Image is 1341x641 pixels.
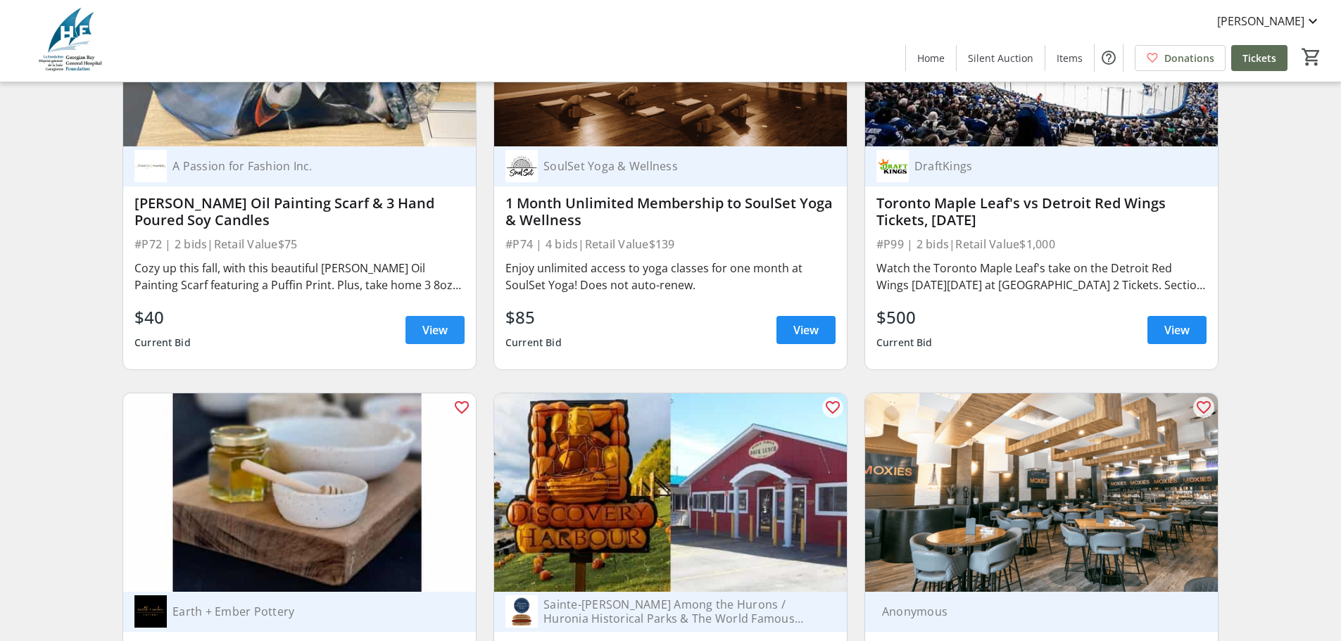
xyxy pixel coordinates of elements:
span: Tickets [1242,51,1276,65]
span: [PERSON_NAME] [1217,13,1304,30]
div: $40 [134,305,191,330]
div: Anonymous [876,604,1190,618]
div: SoulSet Yoga & Wellness [538,159,819,173]
button: Help [1095,44,1123,72]
div: Current Bid [876,330,933,355]
a: View [405,316,465,344]
a: Donations [1135,45,1226,71]
span: Home [917,51,945,65]
div: $85 [505,305,562,330]
a: Tickets [1231,45,1288,71]
mat-icon: favorite_outline [1195,399,1212,416]
div: [PERSON_NAME] Oil Painting Scarf & 3 Hand Poured Soy Candles [134,195,465,229]
img: Handmade With Love: Artisan Brie Baker & Brie Board Set [123,393,476,592]
div: Cozy up this fall, with this beautiful [PERSON_NAME] Oil Painting Scarf featuring a Puffin Print.... [134,260,465,293]
div: Watch the Toronto Maple Leaf's take on the Detroit Red Wings [DATE][DATE] at [GEOGRAPHIC_DATA] 2 ... [876,260,1207,293]
div: #P99 | 2 bids | Retail Value $1,000 [876,234,1207,254]
span: View [793,322,819,338]
span: Items [1057,51,1083,65]
mat-icon: favorite_outline [824,399,841,416]
img: Sainte-Marie Among the Hurons / Huronia Historical Parks & The World Famous Dock Lunch [505,595,538,628]
div: Enjoy unlimited access to yoga classes for one month at SoulSet Yoga! Does not auto-renew. [505,260,836,293]
div: #P74 | 4 bids | Retail Value $139 [505,234,836,254]
span: View [1164,322,1190,338]
div: Toronto Maple Leaf's vs Detroit Red Wings Tickets, [DATE] [876,195,1207,229]
img: Earth + Ember Pottery [134,595,167,628]
span: Donations [1164,51,1214,65]
div: A Passion for Fashion Inc. [167,159,448,173]
span: View [422,322,448,338]
a: Silent Auction [957,45,1045,71]
img: Family of 4 Passes to Pumpkinferno & Dock Lunch [494,393,847,592]
img: A Passion for Fashion Inc. [134,150,167,182]
div: Current Bid [134,330,191,355]
img: Georgian Bay General Hospital Foundation's Logo [8,6,134,76]
button: Cart [1299,44,1324,70]
a: Items [1045,45,1094,71]
div: DraftKings [909,159,1190,173]
div: 1 Month Unlimited Membership to SoulSet Yoga & Wellness [505,195,836,229]
div: Current Bid [505,330,562,355]
a: Home [906,45,956,71]
span: Silent Auction [968,51,1033,65]
img: $100 Gift Card to Moxie's Bar & Grill [865,393,1218,592]
div: Sainte-[PERSON_NAME] Among the Hurons / Huronia Historical Parks & The World Famous Dock Lunch [538,597,819,626]
a: View [1147,316,1207,344]
div: $500 [876,305,933,330]
img: DraftKings [876,150,909,182]
div: Earth + Ember Pottery [167,604,448,618]
button: [PERSON_NAME] [1206,10,1333,32]
img: SoulSet Yoga & Wellness [505,150,538,182]
div: #P72 | 2 bids | Retail Value $75 [134,234,465,254]
a: View [776,316,836,344]
mat-icon: favorite_outline [453,399,470,416]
